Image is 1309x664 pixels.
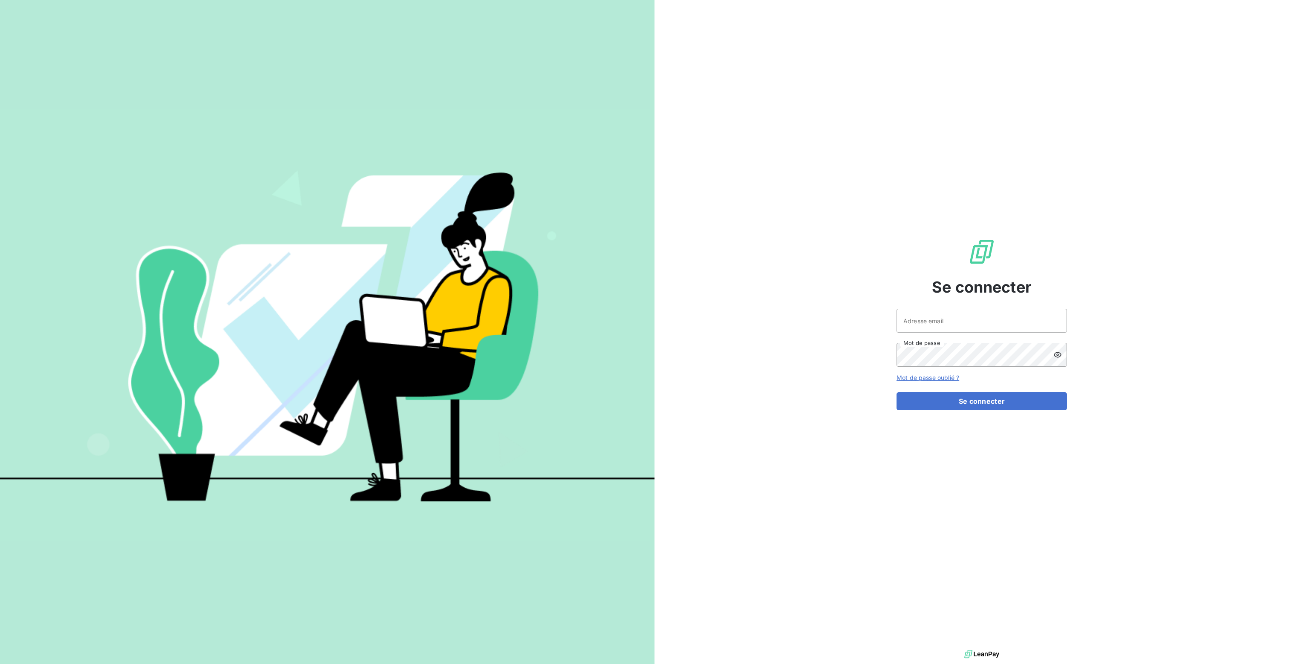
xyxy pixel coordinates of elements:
img: Logo LeanPay [968,238,995,265]
img: logo [964,648,999,661]
button: Se connecter [897,392,1067,410]
span: Se connecter [932,276,1032,299]
a: Mot de passe oublié ? [897,374,959,381]
input: placeholder [897,309,1067,333]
